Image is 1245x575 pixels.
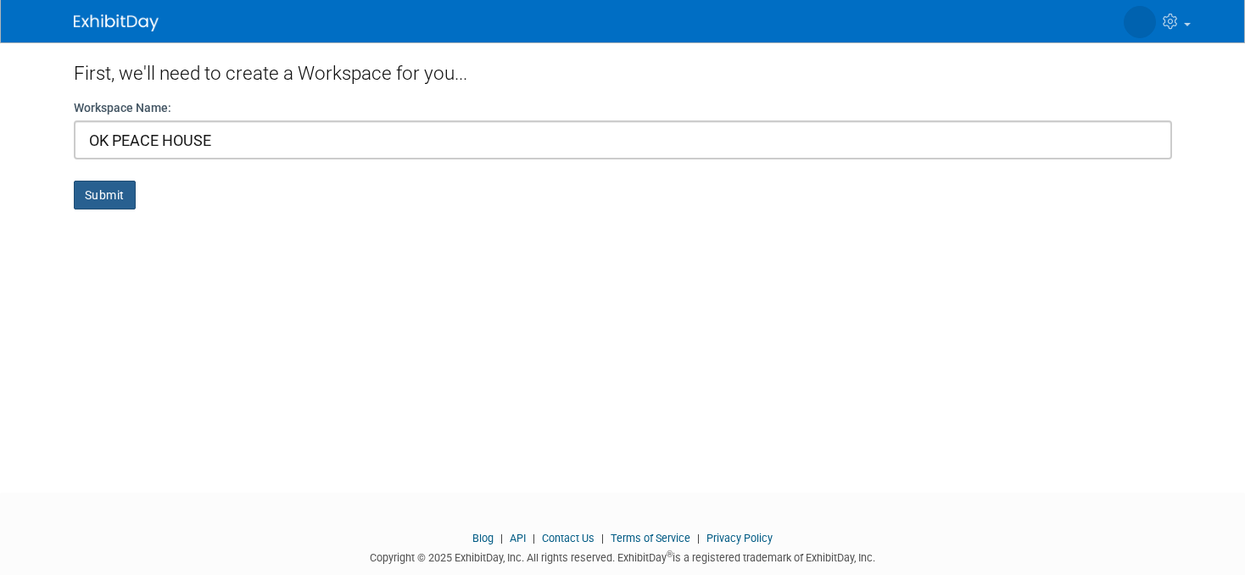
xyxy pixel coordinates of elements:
[693,532,704,544] span: |
[510,532,526,544] a: API
[496,532,507,544] span: |
[74,14,159,31] img: ExhibitDay
[472,532,494,544] a: Blog
[1124,6,1156,38] img: Donna Compton
[74,181,136,209] button: Submit
[667,550,673,559] sup: ®
[597,532,608,544] span: |
[74,120,1172,159] input: Name of your organization
[74,42,1172,99] div: First, we'll need to create a Workspace for you...
[528,532,539,544] span: |
[542,532,595,544] a: Contact Us
[74,99,171,116] label: Workspace Name:
[706,532,773,544] a: Privacy Policy
[611,532,690,544] a: Terms of Service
